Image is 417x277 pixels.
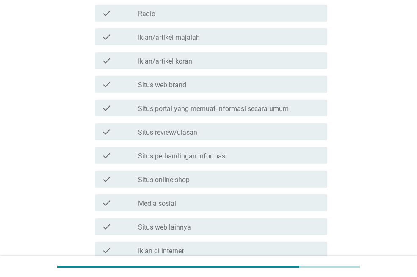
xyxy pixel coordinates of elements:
[138,33,200,42] label: Iklan/artikel majalah
[102,174,112,184] i: check
[102,103,112,113] i: check
[138,57,192,66] label: Iklan/artikel koran
[102,222,112,232] i: check
[102,198,112,208] i: check
[102,245,112,255] i: check
[138,10,155,18] label: Radio
[102,32,112,42] i: check
[138,152,227,161] label: Situs perbandingan informasi
[102,8,112,18] i: check
[138,247,184,255] label: Iklan di internet
[102,55,112,66] i: check
[138,176,190,184] label: Situs online shop
[138,105,289,113] label: Situs portal yang memuat informasi secara umum
[138,81,186,89] label: Situs web brand
[138,128,197,137] label: Situs review/ulasan
[138,223,191,232] label: Situs web lainnya
[102,79,112,89] i: check
[102,127,112,137] i: check
[102,150,112,161] i: check
[138,199,176,208] label: Media sosial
